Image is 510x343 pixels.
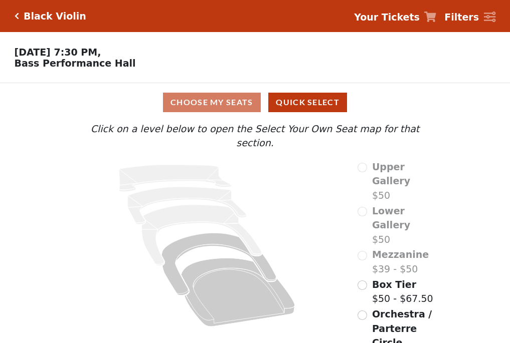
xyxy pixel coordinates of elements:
[354,12,420,23] strong: Your Tickets
[444,12,479,23] strong: Filters
[372,160,439,203] label: $50
[15,13,19,20] a: Click here to go back to filters
[354,10,436,25] a: Your Tickets
[128,187,247,224] path: Lower Gallery - Seats Available: 0
[372,161,410,187] span: Upper Gallery
[372,204,439,247] label: $50
[444,10,495,25] a: Filters
[71,122,439,150] p: Click on a level below to open the Select Your Own Seat map for that section.
[372,277,433,306] label: $50 - $67.50
[182,258,295,326] path: Orchestra / Parterre Circle - Seats Available: 685
[24,11,86,22] h5: Black Violin
[372,205,410,231] span: Lower Gallery
[119,165,232,192] path: Upper Gallery - Seats Available: 0
[372,249,429,260] span: Mezzanine
[372,247,429,276] label: $39 - $50
[268,93,347,112] button: Quick Select
[372,279,416,290] span: Box Tier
